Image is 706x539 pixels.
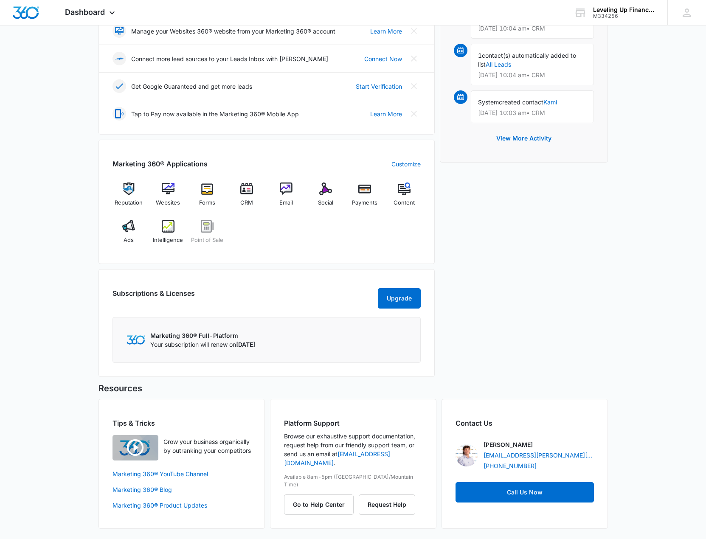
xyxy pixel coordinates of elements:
span: contact(s) automatically added to list [478,52,576,68]
a: Learn More [370,27,402,36]
img: Quick Overview Video [113,435,158,460]
span: Websites [156,199,180,207]
button: Close [407,107,421,121]
button: Close [407,52,421,65]
h2: Tips & Tricks [113,418,251,428]
p: [PERSON_NAME] [484,440,533,449]
a: Payments [349,182,381,213]
span: System [478,98,499,106]
a: Email [270,182,303,213]
a: Request Help [359,501,415,508]
p: Manage your Websites 360® website from your Marketing 360® account [131,27,335,36]
p: Marketing 360® Full-Platform [150,331,255,340]
h5: Resources [98,382,608,395]
a: [PHONE_NUMBER] [484,461,537,470]
button: Close [407,24,421,38]
a: Connect Now [364,54,402,63]
h2: Marketing 360® Applications [113,159,208,169]
button: Request Help [359,494,415,515]
span: Social [318,199,333,207]
h2: Platform Support [284,418,422,428]
a: Customize [391,160,421,168]
a: Ads [113,220,145,250]
h2: Contact Us [456,418,594,428]
span: [DATE] [236,341,255,348]
a: [EMAIL_ADDRESS][PERSON_NAME][DOMAIN_NAME] [484,451,594,460]
p: Grow your business organically by outranking your competitors [163,437,251,455]
button: Upgrade [378,288,421,309]
span: Forms [199,199,215,207]
a: Learn More [370,109,402,118]
img: Cy Patterson [456,444,478,466]
h2: Subscriptions & Licenses [113,288,195,305]
a: Start Verification [356,82,402,91]
a: Content [388,182,421,213]
a: Intelligence [152,220,184,250]
a: Forms [191,182,224,213]
a: Social [309,182,342,213]
a: Marketing 360® Product Updates [113,501,251,510]
p: Browse our exhaustive support documentation, request help from our friendly support team, or send... [284,432,422,467]
div: account name [593,6,655,13]
p: Your subscription will renew on [150,340,255,349]
a: Call Us Now [456,482,594,503]
span: Reputation [115,199,143,207]
p: Get Google Guaranteed and get more leads [131,82,252,91]
p: Available 8am-5pm ([GEOGRAPHIC_DATA]/Mountain Time) [284,473,422,488]
a: Websites [152,182,184,213]
p: Tap to Pay now available in the Marketing 360® Mobile App [131,109,299,118]
p: [DATE] 10:03 am • CRM [478,110,587,116]
a: Go to Help Center [284,501,359,508]
a: Point of Sale [191,220,224,250]
p: Connect more lead sources to your Leads Inbox with [PERSON_NAME] [131,54,328,63]
span: Dashboard [65,8,105,17]
span: Content [394,199,415,207]
a: All Leads [486,61,511,68]
p: [DATE] 10:04 am • CRM [478,72,587,78]
button: Go to Help Center [284,494,354,515]
span: Intelligence [153,236,183,244]
button: Close [407,79,421,93]
a: Reputation [113,182,145,213]
span: 1 [478,52,482,59]
div: account id [593,13,655,19]
span: created contact [499,98,543,106]
button: View More Activity [488,128,560,149]
a: Kami [543,98,557,106]
img: Marketing 360 Logo [127,335,145,344]
span: Ads [124,236,134,244]
span: Email [279,199,293,207]
span: CRM [240,199,253,207]
span: Payments [352,199,377,207]
a: CRM [231,182,263,213]
p: [DATE] 10:04 am • CRM [478,25,587,31]
a: Marketing 360® YouTube Channel [113,469,251,478]
a: Marketing 360® Blog [113,485,251,494]
span: Point of Sale [191,236,223,244]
